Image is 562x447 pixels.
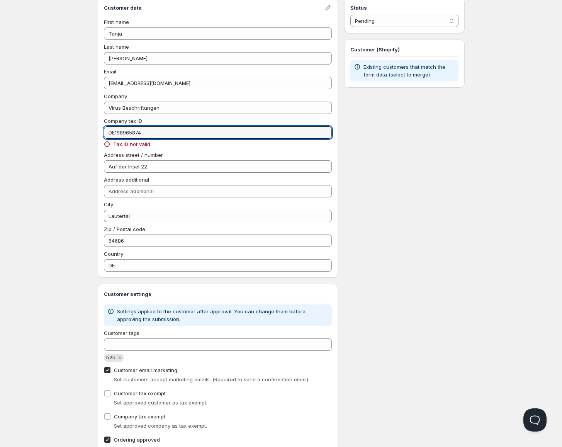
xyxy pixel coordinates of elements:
[104,4,324,12] h3: Customer data
[350,4,458,12] h3: Status
[104,177,149,183] span: Address additional
[113,140,150,148] span: Tax ID not valid
[104,27,332,40] input: First name
[104,102,332,114] input: Company
[104,93,127,99] span: Company
[323,2,333,13] button: Edit
[104,259,332,272] input: Country
[104,19,129,25] span: First name
[104,210,332,222] input: City
[106,355,115,360] span: b2b
[104,160,332,173] input: Address street / number
[114,376,309,382] span: Set customers accept marketing emails. (Required to send a confirmation email).
[116,354,123,361] button: Remove b2b
[104,68,116,75] span: Email
[104,44,129,50] span: Last name
[104,52,332,65] input: Last name
[104,77,332,89] input: Email
[114,423,207,429] span: Set approved company as tax exempt.
[104,226,145,232] span: Zip / Postal code
[104,185,332,197] input: Address additional
[117,308,329,323] p: Settings applied to the customer after approval. You can change them before approving the submiss...
[114,390,166,396] span: Customer tax exempt
[104,251,123,257] span: Country
[363,63,455,78] p: Existing customers that match the form data (select to merge)
[104,235,332,247] input: Zip / Postal code
[104,126,332,139] input: Company tax ID
[104,118,142,124] span: Company tax ID
[104,330,139,336] span: Customer tags
[114,399,207,406] span: Set approved customer as tax exempt.
[114,413,165,420] span: Company tax exempt
[523,408,547,432] iframe: Help Scout Beacon - Open
[104,201,113,207] span: City
[350,46,458,53] h3: Customer (Shopify)
[114,367,177,373] span: Customer email marketing
[114,437,160,443] span: Ordering approved
[104,290,332,298] h3: Customer settings
[104,152,163,158] span: Address street / number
